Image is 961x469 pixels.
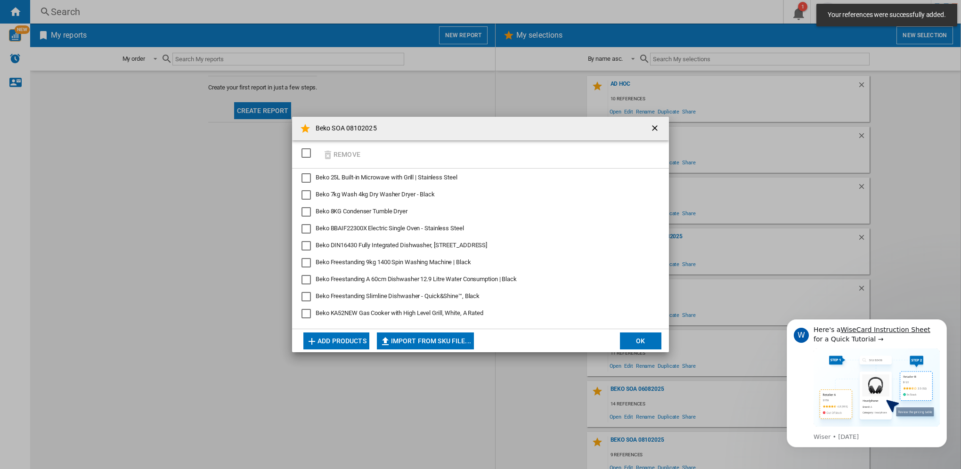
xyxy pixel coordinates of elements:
[311,124,377,133] h4: Beko SOA 08102025
[316,292,480,299] span: Beko Freestanding Slimline Dishwasher - Quick&Shine™, Black
[301,258,652,267] md-checkbox: Beko Freestanding 9kg 1400 Spin Washing Machine | Black
[316,259,471,266] span: Beko Freestanding 9kg 1400 Spin Washing Machine | Black
[650,123,661,135] ng-md-icon: getI18NText('BUTTONS.CLOSE_DIALOG')
[316,309,483,316] span: Beko KA52NEW Gas Cooker with High Level Grill, White, A Rated
[319,143,363,165] button: Remove
[316,225,464,232] span: Beko BBAIF22300X Electric Single Oven - Stainless Steel
[301,190,652,200] md-checkbox: Beko 7kg Wash 4kg Dry Washer Dryer - Black
[301,224,652,234] md-checkbox: Beko BBAIF22300X Electric Single Oven - Stainless Steel
[377,332,474,349] button: Import from SKU file...
[316,191,435,198] span: Beko 7kg Wash 4kg Dry Washer Dryer - Black
[646,119,665,138] button: getI18NText('BUTTONS.CLOSE_DIALOG')
[316,275,517,283] span: Beko Freestanding A 60cm Dishwasher 12.9 Litre Water Consumption | Black
[301,275,652,284] md-checkbox: Beko Freestanding A 60cm Dishwasher 12.9 Litre Water Consumption | Black
[316,208,407,215] span: Beko 8KG Condenser Tumble Dryer
[301,207,652,217] md-checkbox: Beko 8KG Condenser Tumble Dryer
[316,242,487,249] span: Beko DIN16430 Fully Integrated Dishwasher, [STREET_ADDRESS]
[301,173,652,183] md-checkbox: Beko 25L Built-in Microwave with Grill | Stainless Steel
[620,332,661,349] button: OK
[301,145,316,161] md-checkbox: SELECTIONS.EDITION_POPUP.SELECT_DESELECT
[301,309,660,318] md-checkbox: Beko KA52NEW Gas Cooker with High Level Grill, White, A Rated
[825,10,949,20] span: Your references were successfully added.
[301,241,652,251] md-checkbox: Beko DIN16430 Fully Integrated Dishwasher, 14 Place Settings, D Rated
[303,332,369,349] button: Add products
[316,174,457,181] span: Beko 25L Built-in Microwave with Grill | Stainless Steel
[301,292,652,301] md-checkbox: Beko Freestanding Slimline Dishwasher - Quick&Shine™, Black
